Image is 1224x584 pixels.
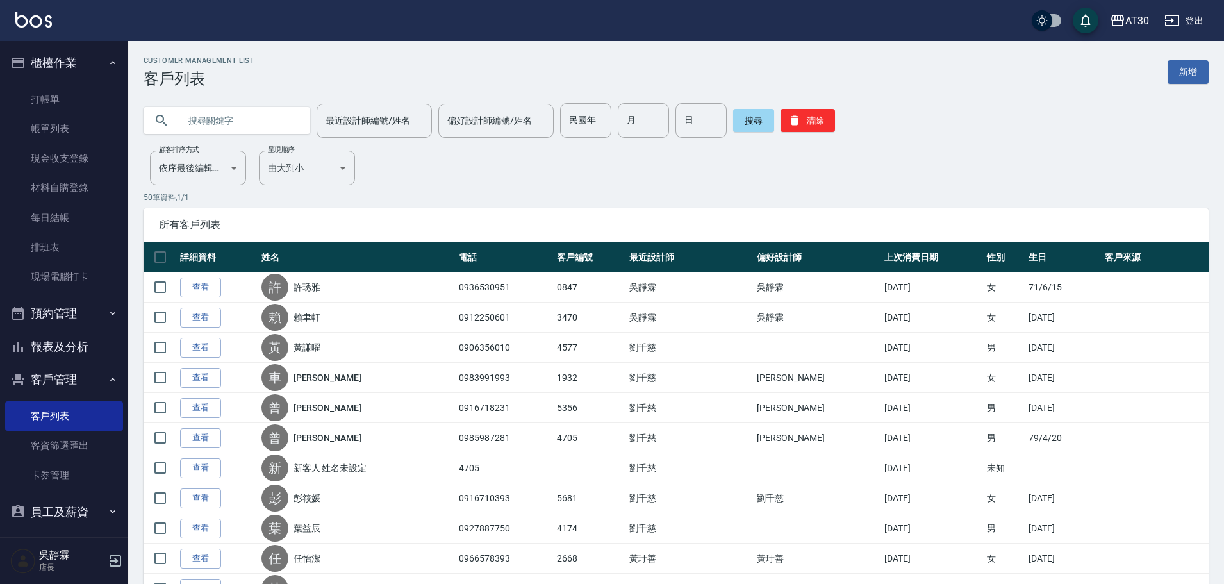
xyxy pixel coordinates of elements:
[881,453,984,483] td: [DATE]
[261,364,288,391] div: 車
[984,303,1025,333] td: 女
[626,513,754,544] td: 劉千慈
[984,544,1025,574] td: 女
[261,394,288,421] div: 曾
[754,363,881,393] td: [PERSON_NAME]
[1025,483,1102,513] td: [DATE]
[5,460,123,490] a: 卡券管理
[626,453,754,483] td: 劉千慈
[5,262,123,292] a: 現場電腦打卡
[554,393,626,423] td: 5356
[180,398,221,418] a: 查看
[294,371,361,384] a: [PERSON_NAME]
[261,545,288,572] div: 任
[39,549,104,562] h5: 吳靜霖
[881,333,984,363] td: [DATE]
[5,203,123,233] a: 每日結帳
[294,431,361,444] a: [PERSON_NAME]
[5,173,123,203] a: 材料自購登錄
[626,393,754,423] td: 劉千慈
[15,12,52,28] img: Logo
[456,453,554,483] td: 4705
[1168,60,1209,84] a: 新增
[456,242,554,272] th: 電話
[258,242,456,272] th: 姓名
[1025,363,1102,393] td: [DATE]
[984,393,1025,423] td: 男
[1159,9,1209,33] button: 登出
[5,46,123,79] button: 櫃檯作業
[781,109,835,132] button: 清除
[1025,423,1102,453] td: 79/4/20
[754,423,881,453] td: [PERSON_NAME]
[456,303,554,333] td: 0912250601
[144,192,1209,203] p: 50 筆資料, 1 / 1
[626,363,754,393] td: 劉千慈
[5,401,123,431] a: 客戶列表
[1105,8,1154,34] button: AT30
[179,103,300,138] input: 搜尋關鍵字
[261,304,288,331] div: 賴
[1025,544,1102,574] td: [DATE]
[5,233,123,262] a: 排班表
[881,303,984,333] td: [DATE]
[984,423,1025,453] td: 男
[1102,242,1209,272] th: 客戶來源
[626,242,754,272] th: 最近設計師
[180,338,221,358] a: 查看
[1025,333,1102,363] td: [DATE]
[5,144,123,173] a: 現金收支登錄
[180,428,221,448] a: 查看
[1025,513,1102,544] td: [DATE]
[180,368,221,388] a: 查看
[984,363,1025,393] td: 女
[5,431,123,460] a: 客資篩選匯出
[10,548,36,574] img: Person
[456,423,554,453] td: 0985987281
[261,274,288,301] div: 許
[754,393,881,423] td: [PERSON_NAME]
[261,455,288,481] div: 新
[984,483,1025,513] td: 女
[180,458,221,478] a: 查看
[1025,303,1102,333] td: [DATE]
[159,219,1193,231] span: 所有客戶列表
[754,242,881,272] th: 偏好設計師
[294,522,320,535] a: 葉益辰
[554,363,626,393] td: 1932
[554,303,626,333] td: 3470
[144,56,254,65] h2: Customer Management List
[5,114,123,144] a: 帳單列表
[456,272,554,303] td: 0936530951
[150,151,246,185] div: 依序最後編輯時間
[456,483,554,513] td: 0916710393
[456,333,554,363] td: 0906356010
[881,513,984,544] td: [DATE]
[626,272,754,303] td: 吳靜霖
[294,462,367,474] a: 新客人 姓名未設定
[626,333,754,363] td: 劉千慈
[456,393,554,423] td: 0916718231
[1025,272,1102,303] td: 71/6/15
[180,519,221,538] a: 查看
[984,333,1025,363] td: 男
[261,424,288,451] div: 曾
[554,272,626,303] td: 0847
[881,423,984,453] td: [DATE]
[754,303,881,333] td: 吳靜霖
[881,544,984,574] td: [DATE]
[294,492,320,505] a: 彭筱媛
[554,242,626,272] th: 客戶編號
[554,423,626,453] td: 4705
[984,272,1025,303] td: 女
[881,393,984,423] td: [DATE]
[261,334,288,361] div: 黃
[456,544,554,574] td: 0966578393
[294,341,320,354] a: 黃謙曜
[554,483,626,513] td: 5681
[456,363,554,393] td: 0983991993
[180,278,221,297] a: 查看
[5,363,123,396] button: 客戶管理
[626,483,754,513] td: 劉千慈
[294,552,320,565] a: 任怡潔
